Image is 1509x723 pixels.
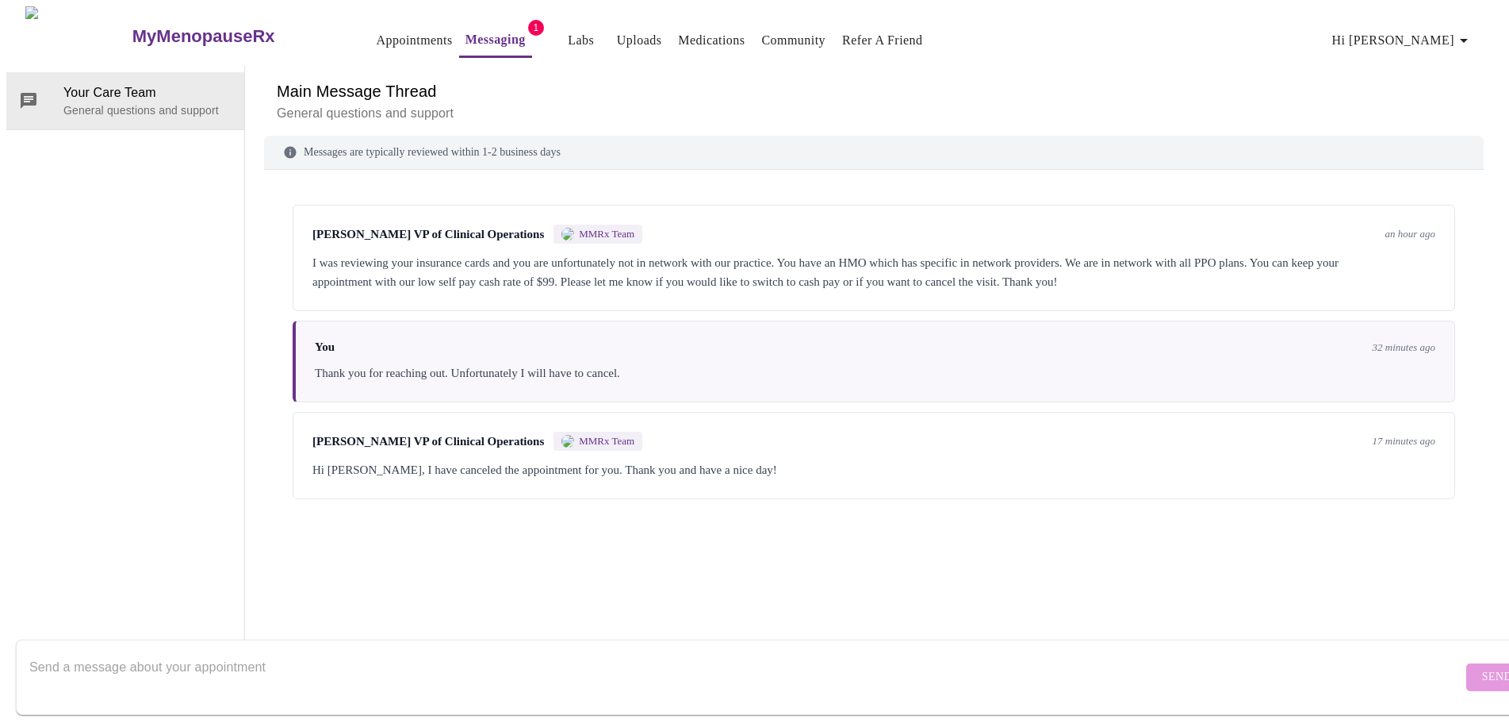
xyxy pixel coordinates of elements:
a: Messaging [465,29,526,51]
button: Refer a Friend [836,25,929,56]
img: MMRX [561,228,574,240]
div: I was reviewing your insurance cards and you are unfortunately not in network with our practice. ... [312,253,1435,291]
button: Uploads [611,25,668,56]
div: Messages are typically reviewed within 1-2 business days [264,136,1484,170]
a: MyMenopauseRx [130,9,338,64]
span: MMRx Team [579,435,634,448]
span: You [315,340,335,354]
a: Uploads [617,29,662,52]
span: 17 minutes ago [1373,435,1435,448]
button: Labs [556,25,607,56]
h3: MyMenopauseRx [132,26,275,47]
div: Thank you for reaching out. Unfortunately I will have to cancel. [315,363,1435,383]
span: [PERSON_NAME] VP of Clinical Operations [312,228,544,241]
img: MyMenopauseRx Logo [25,6,130,66]
img: MMRX [561,435,574,448]
span: Your Care Team [63,83,232,102]
div: Your Care TeamGeneral questions and support [6,72,244,129]
span: 1 [528,20,544,36]
textarea: Send a message about your appointment [29,652,1462,702]
a: Appointments [377,29,453,52]
button: Messaging [459,24,532,58]
a: Community [761,29,825,52]
span: MMRx Team [579,228,634,240]
a: Labs [568,29,594,52]
a: Refer a Friend [842,29,923,52]
span: 32 minutes ago [1373,341,1435,354]
div: Hi [PERSON_NAME], I have canceled the appointment for you. Thank you and have a nice day! [312,460,1435,479]
h6: Main Message Thread [277,79,1471,104]
button: Medications [672,25,751,56]
span: Hi [PERSON_NAME] [1332,29,1473,52]
span: [PERSON_NAME] VP of Clinical Operations [312,435,544,448]
button: Hi [PERSON_NAME] [1326,25,1480,56]
p: General questions and support [63,102,232,118]
span: an hour ago [1385,228,1435,240]
a: Medications [678,29,745,52]
button: Community [755,25,832,56]
p: General questions and support [277,104,1471,123]
button: Appointments [370,25,459,56]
